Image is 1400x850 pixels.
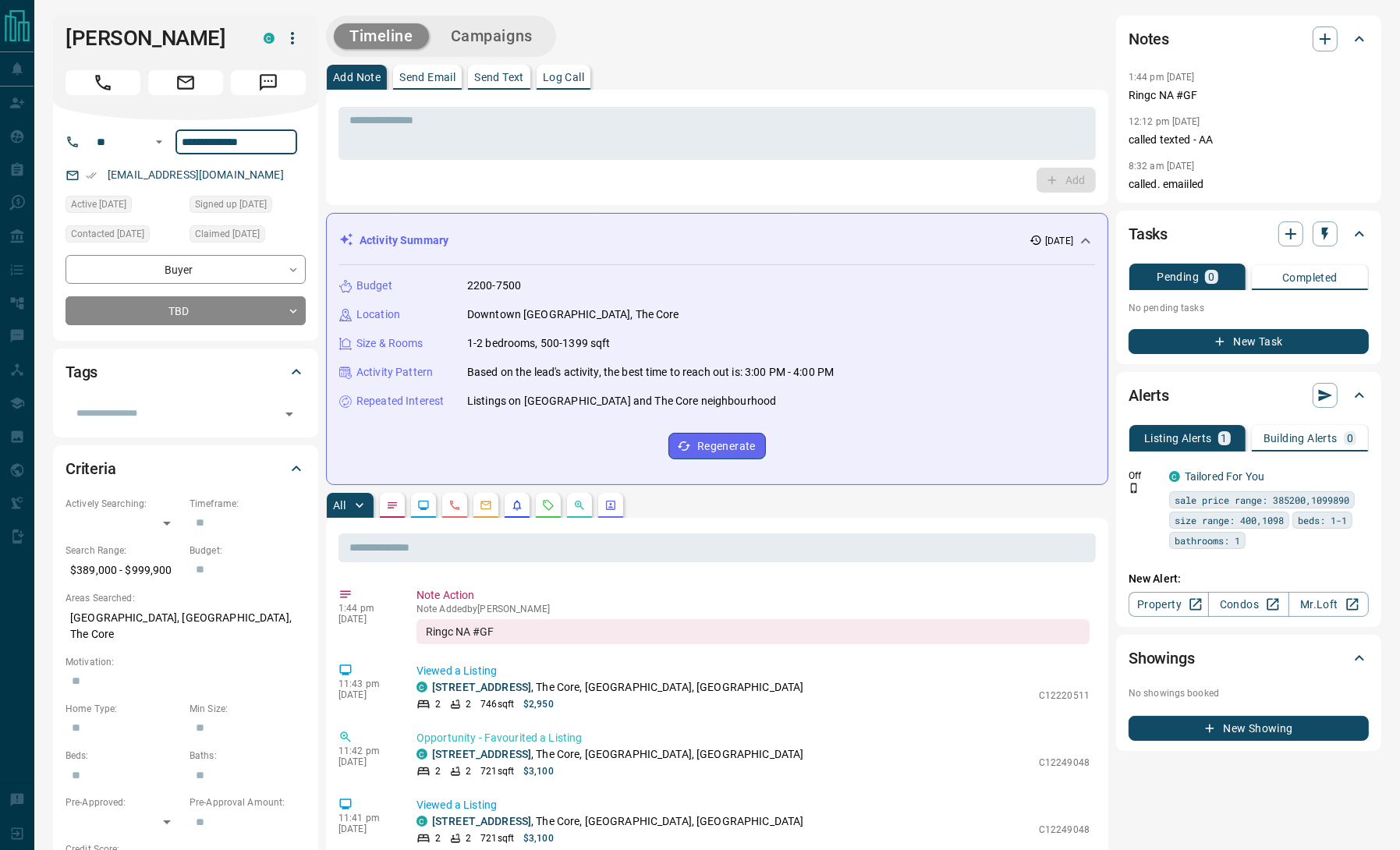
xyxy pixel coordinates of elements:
[480,764,514,778] p: 721 sqft
[148,70,223,95] span: Email
[1129,469,1160,483] p: Off
[435,697,441,711] p: 2
[1129,571,1369,587] p: New Alert:
[543,72,584,83] p: Log Call
[190,497,306,511] p: Timeframe:
[195,226,260,242] span: Claimed [DATE]
[66,702,182,716] p: Home Type:
[1129,686,1369,700] p: No showings booked
[432,679,803,696] p: , The Core, [GEOGRAPHIC_DATA], [GEOGRAPHIC_DATA]
[338,756,393,767] p: [DATE]
[190,749,306,763] p: Baths:
[334,23,429,49] button: Timeline
[338,614,393,625] p: [DATE]
[1144,433,1212,444] p: Listing Alerts
[1039,756,1090,770] p: C12249048
[66,196,182,218] div: Sat Jun 28 2025
[338,603,393,614] p: 1:44 pm
[416,682,427,692] div: condos.ca
[432,815,531,827] a: [STREET_ADDRESS]
[1129,176,1369,193] p: called. emaiiled
[432,813,803,830] p: , The Core, [GEOGRAPHIC_DATA], [GEOGRAPHIC_DATA]
[338,813,393,823] p: 11:41 pm
[66,605,306,647] p: [GEOGRAPHIC_DATA], [GEOGRAPHIC_DATA], The Core
[66,296,306,325] div: TBD
[338,678,393,689] p: 11:43 pm
[1129,215,1369,253] div: Tasks
[1129,132,1369,148] p: called texted - AA
[1282,272,1338,283] p: Completed
[467,335,611,352] p: 1-2 bedrooms, 500-1399 sqft
[190,196,306,218] div: Tue Sep 19 2023
[1129,221,1168,246] h2: Tasks
[1129,20,1369,58] div: Notes
[356,364,433,381] p: Activity Pattern
[66,359,97,384] h2: Tags
[467,393,776,409] p: Listings on [GEOGRAPHIC_DATA] and The Core neighbourhood
[66,70,140,95] span: Call
[435,23,548,49] button: Campaigns
[66,225,182,247] div: Fri Mar 21 2025
[1129,27,1169,51] h2: Notes
[466,764,471,778] p: 2
[1208,271,1214,282] p: 0
[1129,716,1369,741] button: New Showing
[66,749,182,763] p: Beds:
[1045,234,1073,248] p: [DATE]
[356,278,392,294] p: Budget
[356,393,444,409] p: Repeated Interest
[1039,823,1090,837] p: C12249048
[190,702,306,716] p: Min Size:
[264,33,275,44] div: condos.ca
[66,795,182,809] p: Pre-Approved:
[467,278,521,294] p: 2200-7500
[432,681,531,693] a: [STREET_ADDRESS]
[416,604,1090,614] p: Note Added by [PERSON_NAME]
[1185,470,1264,483] a: Tailored For You
[339,226,1095,255] div: Activity Summary[DATE]
[435,764,441,778] p: 2
[1221,433,1228,444] p: 1
[523,697,554,711] p: $2,950
[416,816,427,827] div: condos.ca
[1039,689,1090,703] p: C12220511
[150,133,168,151] button: Open
[1129,483,1139,494] svg: Push Notification Only
[1129,646,1195,671] h2: Showings
[573,499,586,512] svg: Opportunities
[1175,492,1349,508] span: sale price range: 385200,1099890
[66,255,306,284] div: Buyer
[66,26,240,51] h1: [PERSON_NAME]
[416,797,1090,813] p: Viewed a Listing
[1157,271,1199,282] p: Pending
[1169,471,1180,482] div: condos.ca
[1129,296,1369,320] p: No pending tasks
[190,795,306,809] p: Pre-Approval Amount:
[338,746,393,756] p: 11:42 pm
[338,823,393,834] p: [DATE]
[66,353,306,391] div: Tags
[416,587,1090,604] p: Note Action
[1129,72,1195,83] p: 1:44 pm [DATE]
[1208,592,1288,617] a: Condos
[1175,512,1284,528] span: size range: 400,1098
[338,689,393,700] p: [DATE]
[1129,329,1369,354] button: New Task
[86,170,97,181] svg: Email Verified
[435,831,441,845] p: 2
[190,544,306,558] p: Budget:
[66,558,182,583] p: $389,000 - $999,900
[1129,87,1369,104] p: Ringc NA #GF
[195,197,267,212] span: Signed up [DATE]
[333,72,381,83] p: Add Note
[480,697,514,711] p: 746 sqft
[1129,383,1169,408] h2: Alerts
[71,226,144,242] span: Contacted [DATE]
[356,306,400,323] p: Location
[416,663,1090,679] p: Viewed a Listing
[668,433,766,459] button: Regenerate
[416,619,1090,644] div: Ringc NA #GF
[416,730,1090,746] p: Opportunity - Favourited a Listing
[604,499,617,512] svg: Agent Actions
[1288,592,1369,617] a: Mr.Loft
